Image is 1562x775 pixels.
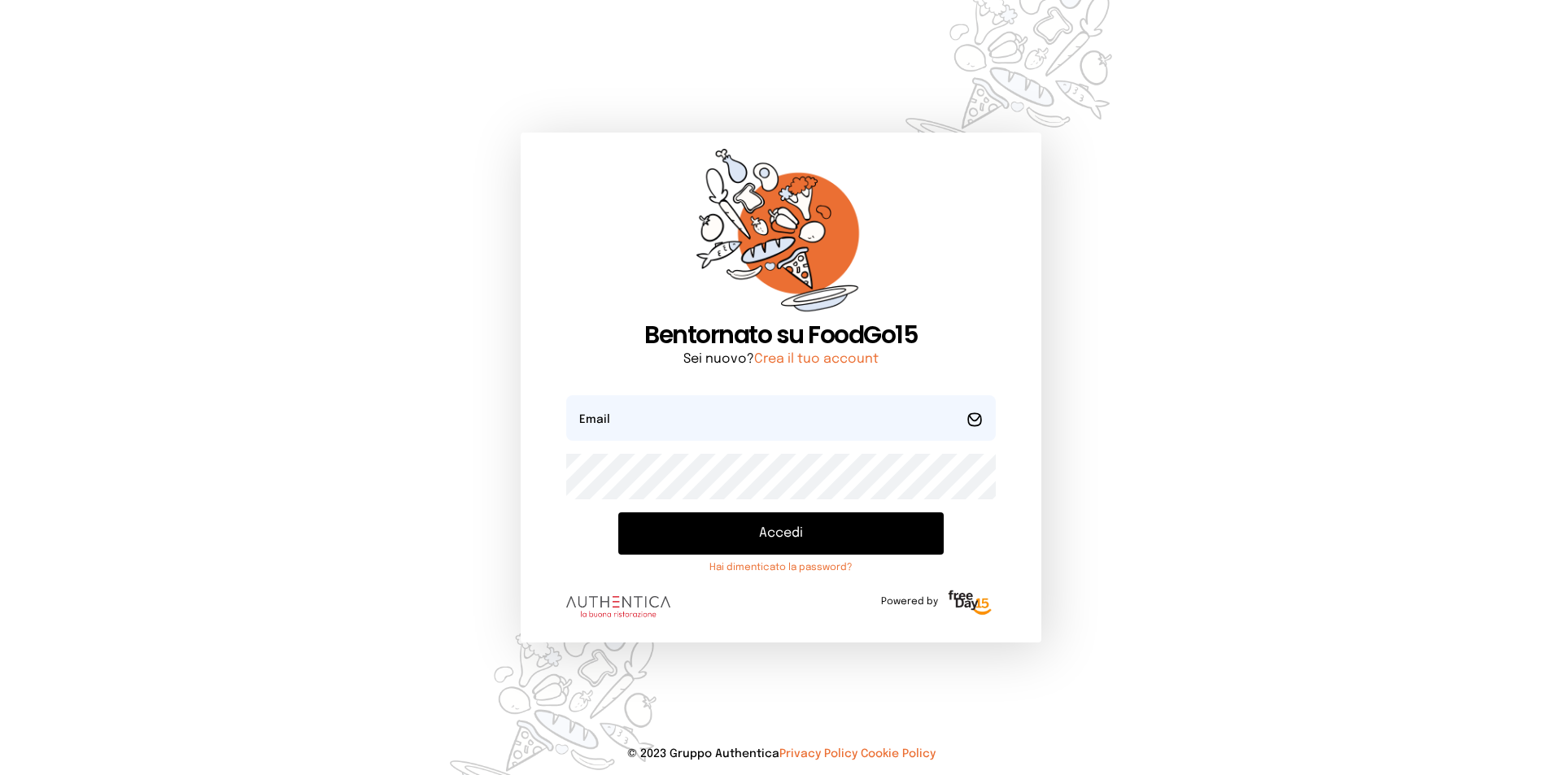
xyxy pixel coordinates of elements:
[881,595,938,608] span: Powered by
[861,748,936,760] a: Cookie Policy
[618,561,944,574] a: Hai dimenticato la password?
[696,149,866,320] img: sticker-orange.65babaf.png
[945,587,996,620] img: logo-freeday.3e08031.png
[779,748,857,760] a: Privacy Policy
[26,746,1536,762] p: © 2023 Gruppo Authentica
[618,512,944,555] button: Accedi
[566,350,996,369] p: Sei nuovo?
[754,352,879,366] a: Crea il tuo account
[566,320,996,350] h1: Bentornato su FoodGo15
[566,596,670,617] img: logo.8f33a47.png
